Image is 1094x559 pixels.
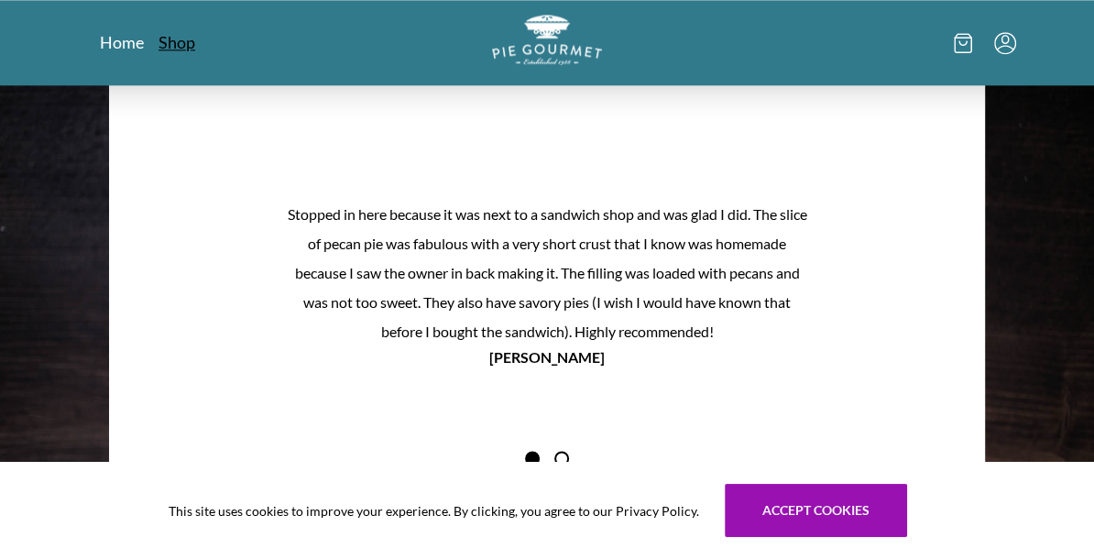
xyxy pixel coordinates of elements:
[109,346,984,368] p: [PERSON_NAME]
[169,501,699,521] span: This site uses cookies to improve your experience. By clicking, you agree to our Privacy Policy.
[284,200,809,346] p: Stopped in here because it was next to a sandwich shop and was glad I did. The slice of pecan pie...
[492,15,602,65] img: logo
[725,484,907,537] button: Accept cookies
[492,15,602,71] a: Logo
[159,31,195,53] a: Shop
[994,32,1016,54] button: Menu
[100,31,144,53] a: Home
